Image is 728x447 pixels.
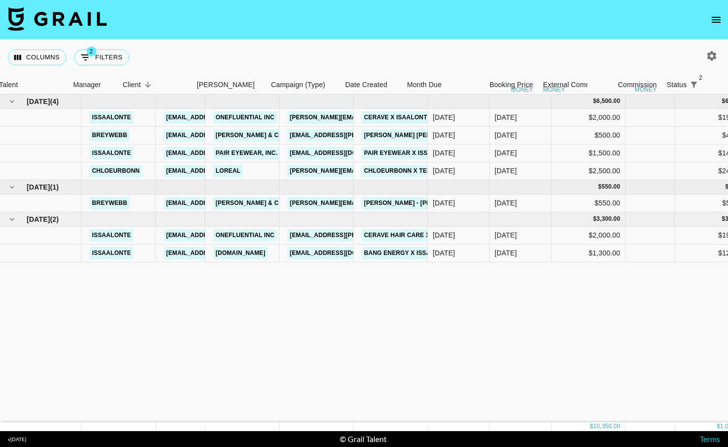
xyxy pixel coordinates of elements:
a: [EMAIL_ADDRESS][PERSON_NAME][DOMAIN_NAME] [287,129,449,142]
div: 6/18/2025 [433,130,455,140]
div: $500.00 [551,127,626,145]
a: [EMAIL_ADDRESS][PERSON_NAME][DOMAIN_NAME] [287,229,449,242]
div: 6/2/2025 [433,166,455,176]
div: Campaign (Type) [271,75,325,95]
div: money [511,87,533,93]
div: Status [667,75,687,95]
div: $2,000.00 [551,227,626,245]
a: chloeurbonn x Telescopic Mascara [362,165,493,177]
div: $2,500.00 [551,162,626,180]
div: $ [722,215,726,223]
a: Terms [700,434,720,444]
a: [PERSON_NAME] & Co LLC [213,129,299,142]
div: External Commission [543,75,610,95]
span: [DATE] [27,97,50,106]
button: Show filters [687,78,701,92]
a: OneFluential Inc [213,111,277,124]
div: $ [590,422,593,431]
a: CeraVe X Isaalonte [362,111,434,124]
div: Campaign (Type) [266,75,340,95]
button: hide children [5,212,19,226]
a: [PERSON_NAME][EMAIL_ADDRESS][PERSON_NAME][DOMAIN_NAME] [287,197,500,209]
div: Jul '25 [495,198,517,208]
button: hide children [5,95,19,108]
div: 6,500.00 [596,97,620,105]
a: [EMAIL_ADDRESS][DOMAIN_NAME] [164,197,274,209]
div: Booker [192,75,266,95]
div: [PERSON_NAME] [197,75,255,95]
div: 550.00 [601,183,620,191]
div: © Grail Talent [340,434,387,444]
div: $1,500.00 [551,145,626,162]
div: Manager [73,75,101,95]
a: [DOMAIN_NAME] [213,247,268,259]
span: 2 [87,47,96,56]
div: Month Due [402,75,464,95]
div: 3,300.00 [596,215,620,223]
div: $1,300.00 [551,245,626,262]
div: Client [123,75,141,95]
div: v [DATE] [8,436,26,443]
div: Commission [618,75,657,95]
button: Sort [141,78,155,92]
div: 8/14/2025 [433,230,455,240]
span: ( 2 ) [50,214,59,224]
div: $550.00 [551,195,626,212]
a: breywebb [90,129,130,142]
div: $ [593,97,596,105]
div: Aug '25 [495,230,517,240]
div: Date Created [345,75,387,95]
a: issaalonte [90,111,134,124]
div: $2,000.00 [551,109,626,127]
a: [PERSON_NAME] & Co LLC [213,197,299,209]
a: OneFluential Inc [213,229,277,242]
div: $ [593,215,596,223]
div: 2 active filters [687,78,701,92]
a: [EMAIL_ADDRESS][DOMAIN_NAME] [287,247,398,259]
div: 8/12/2025 [433,248,455,258]
span: ( 1 ) [50,182,59,192]
a: [PERSON_NAME][EMAIL_ADDRESS][DOMAIN_NAME] [287,165,449,177]
div: 10,350.00 [593,422,620,431]
a: [PERSON_NAME][EMAIL_ADDRESS][DOMAIN_NAME] [287,111,449,124]
a: Loreal [213,165,243,177]
a: Pair Eyewear, Inc. [213,147,280,159]
div: Jun '25 [495,166,517,176]
div: Jun '25 [495,130,517,140]
a: [EMAIL_ADDRESS][DOMAIN_NAME] [164,229,274,242]
span: [DATE] [27,214,50,224]
a: [EMAIL_ADDRESS][DOMAIN_NAME] [164,165,274,177]
div: Booking Price [490,75,533,95]
div: Month Due [407,75,442,95]
a: [EMAIL_ADDRESS][DOMAIN_NAME] [287,147,398,159]
button: Sort [701,78,715,92]
button: hide children [5,180,19,194]
div: money [543,87,565,93]
a: issaalonte [90,247,134,259]
a: Bang Energy x Issaalonte [362,247,458,259]
a: [EMAIL_ADDRESS][DOMAIN_NAME] [164,147,274,159]
span: [DATE] [27,182,50,192]
button: Show filters [74,50,129,65]
div: 7/23/2025 [433,198,455,208]
a: Pair Eyewear x Issaalonte [362,147,459,159]
img: Grail Talent [8,7,107,31]
a: issaalonte [90,147,134,159]
a: [PERSON_NAME] - [PERSON_NAME] x breywebb [362,197,516,209]
div: $ [717,422,720,431]
a: breywebb [90,197,130,209]
a: [PERSON_NAME] [PERSON_NAME]- (Phase 2) X @breywebb [362,129,552,142]
div: $ [722,97,726,105]
div: Jun '25 [495,148,517,158]
span: ( 4 ) [50,97,59,106]
a: CeraVe Hair Care x Issaalonte [362,229,473,242]
a: [EMAIL_ADDRESS][DOMAIN_NAME] [164,129,274,142]
a: issaalonte [90,229,134,242]
a: chloeurbonn [90,165,142,177]
div: 6/2/2025 [433,112,455,122]
div: $ [598,183,602,191]
a: [EMAIL_ADDRESS][DOMAIN_NAME] [164,111,274,124]
div: Manager [68,75,118,95]
div: Client [118,75,192,95]
button: Select columns [8,50,66,65]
